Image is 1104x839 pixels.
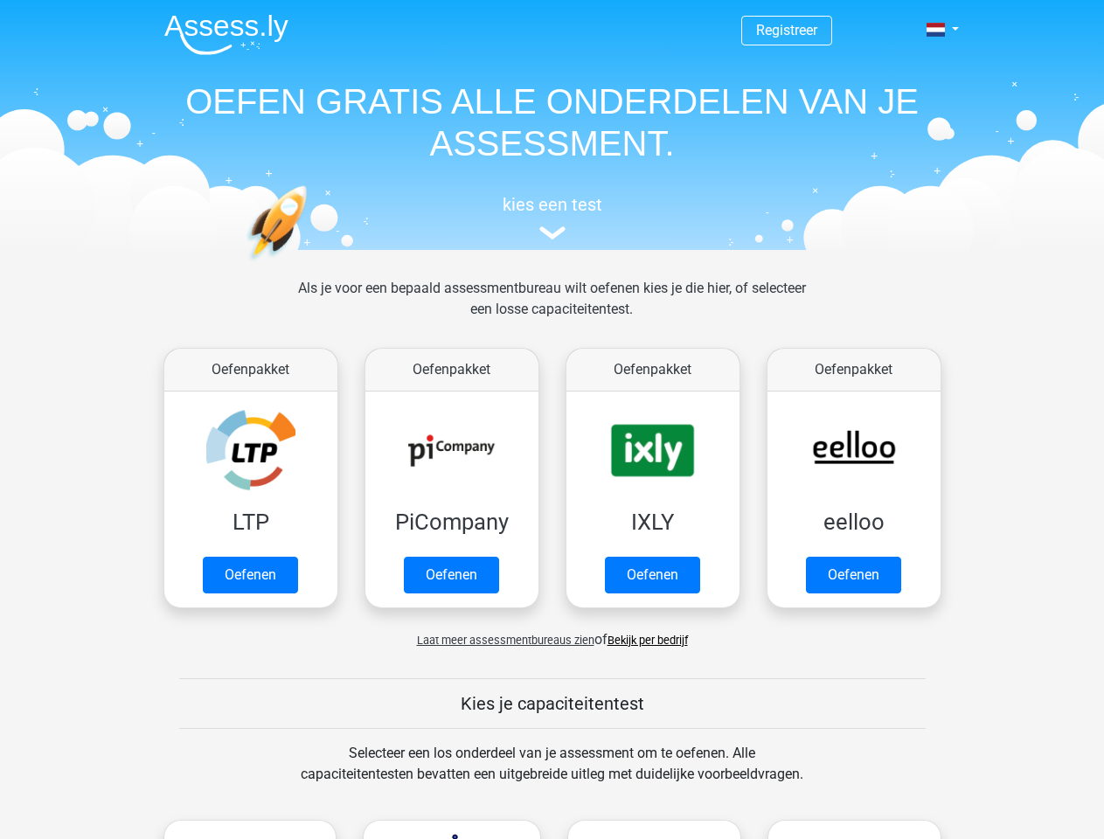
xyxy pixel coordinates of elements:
[150,194,955,240] a: kies een test
[539,226,566,239] img: assessment
[284,278,820,341] div: Als je voor een bepaald assessmentbureau wilt oefenen kies je die hier, of selecteer een losse ca...
[164,14,288,55] img: Assessly
[203,557,298,593] a: Oefenen
[246,185,375,343] img: oefenen
[608,634,688,647] a: Bekijk per bedrijf
[284,743,820,806] div: Selecteer een los onderdeel van je assessment om te oefenen. Alle capaciteitentesten bevatten een...
[150,615,955,650] div: of
[605,557,700,593] a: Oefenen
[179,693,926,714] h5: Kies je capaciteitentest
[404,557,499,593] a: Oefenen
[756,22,817,38] a: Registreer
[417,634,594,647] span: Laat meer assessmentbureaus zien
[150,194,955,215] h5: kies een test
[150,80,955,164] h1: OEFEN GRATIS ALLE ONDERDELEN VAN JE ASSESSMENT.
[806,557,901,593] a: Oefenen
